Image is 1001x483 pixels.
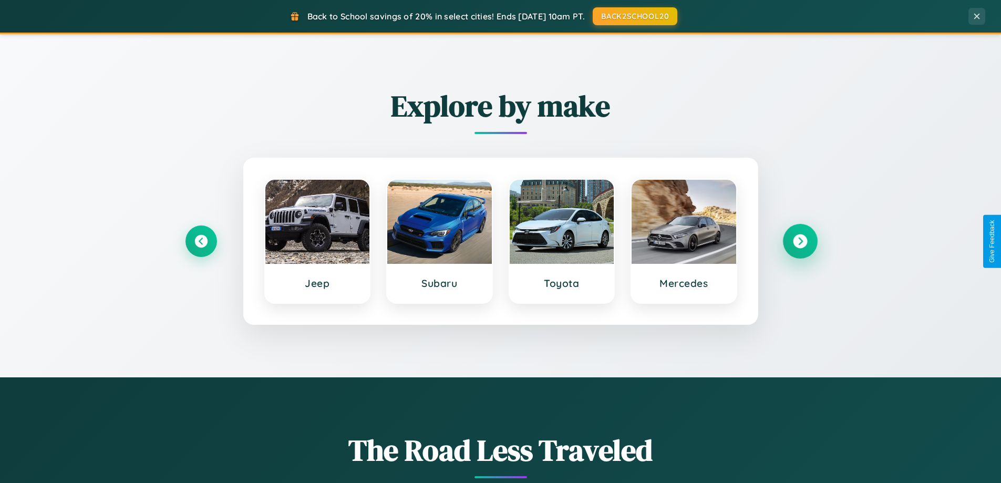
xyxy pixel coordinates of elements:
[520,277,604,290] h3: Toyota
[398,277,481,290] h3: Subaru
[988,220,996,263] div: Give Feedback
[642,277,726,290] h3: Mercedes
[185,86,816,126] h2: Explore by make
[276,277,359,290] h3: Jeep
[307,11,585,22] span: Back to School savings of 20% in select cities! Ends [DATE] 10am PT.
[185,430,816,470] h1: The Road Less Traveled
[593,7,677,25] button: BACK2SCHOOL20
